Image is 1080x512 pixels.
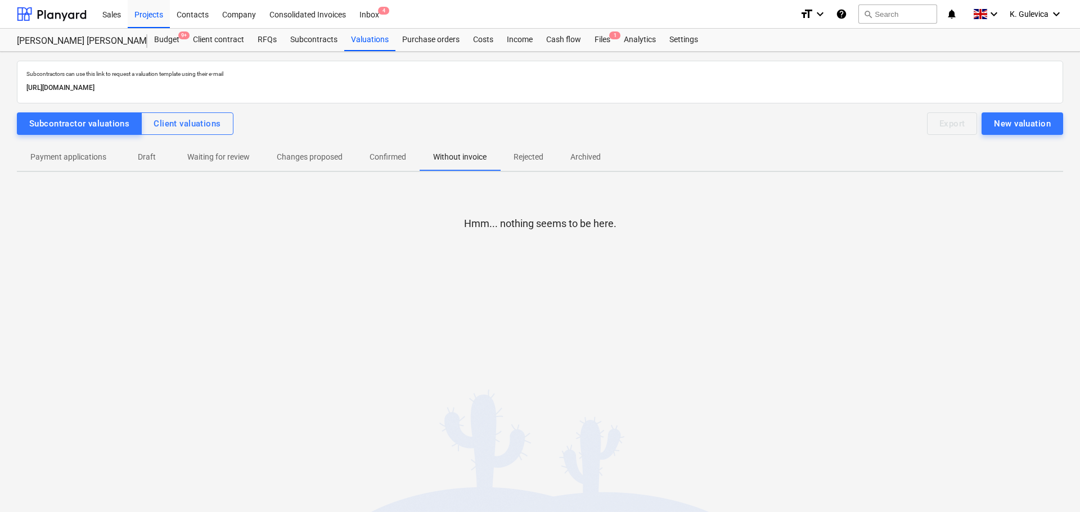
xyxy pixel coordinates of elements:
p: Rejected [514,151,543,163]
button: Client valuations [141,112,233,135]
a: Client contract [186,29,251,51]
span: search [863,10,872,19]
div: Budget [147,29,186,51]
span: 9+ [178,31,190,39]
a: Cash flow [539,29,588,51]
p: Without invoice [433,151,487,163]
span: 1 [609,31,620,39]
div: Client valuations [154,116,220,131]
p: Draft [133,151,160,163]
i: notifications [946,7,957,21]
i: Knowledge base [836,7,847,21]
i: keyboard_arrow_down [1050,7,1063,21]
i: keyboard_arrow_down [987,7,1001,21]
a: Settings [663,29,705,51]
div: Subcontractor valuations [29,116,129,131]
p: Payment applications [30,151,106,163]
a: Valuations [344,29,395,51]
a: Costs [466,29,500,51]
span: 4 [378,7,389,15]
a: Subcontracts [283,29,344,51]
p: Waiting for review [187,151,250,163]
a: Purchase orders [395,29,466,51]
div: New valuation [994,116,1051,131]
i: format_size [800,7,813,21]
iframe: Chat Widget [1024,458,1080,512]
span: K. Gulevica [1010,10,1048,19]
i: keyboard_arrow_down [813,7,827,21]
a: Income [500,29,539,51]
a: Files1 [588,29,617,51]
button: Search [858,4,937,24]
p: Changes proposed [277,151,343,163]
div: Files [588,29,617,51]
button: Subcontractor valuations [17,112,142,135]
p: Confirmed [370,151,406,163]
p: Archived [570,151,601,163]
p: Hmm... nothing seems to be here. [464,217,616,230]
a: RFQs [251,29,283,51]
p: [URL][DOMAIN_NAME] [26,82,1054,94]
button: New valuation [982,112,1063,135]
a: Budget9+ [147,29,186,51]
p: Subcontractors can use this link to request a valuation template using their e-mail [26,70,1054,78]
a: Analytics [617,29,663,51]
div: [PERSON_NAME] [PERSON_NAME] [17,35,134,47]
